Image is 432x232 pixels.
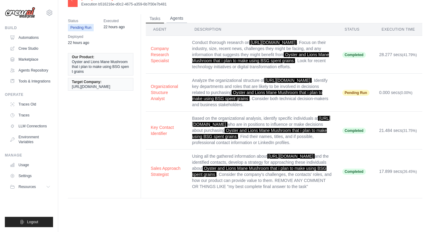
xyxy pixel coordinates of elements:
[5,25,53,30] div: Build
[5,7,35,18] img: Logo
[400,91,413,95] span: (0.00%)
[103,18,125,24] span: Executed
[7,160,53,170] a: Usage
[192,128,327,139] span: Oyster and Lions Mane Mushroom that i plan to make using BSG spent grains
[7,132,53,147] a: Environment Variables
[249,40,297,45] span: [URL][DOMAIN_NAME]
[7,171,53,181] a: Settings
[402,129,417,133] span: (31.75%)
[81,2,167,7] p: Execution b516216e-d0c2-4675-a359-6b7f30e7b481
[7,66,53,75] a: Agents Repository
[5,217,53,227] button: Logout
[7,76,53,86] a: Tools & Integrations
[374,112,422,150] td: 21.484 secs
[68,41,89,45] time: September 24, 2025 at 14:38 GMT+9
[187,150,337,193] td: Using all the gathered information about and the identified contacts, develop a strategy for appr...
[337,23,374,36] th: Status
[187,23,337,36] th: Description
[151,165,182,177] button: Sales Approach Strategist
[5,153,53,158] div: Manage
[72,55,94,59] span: Our Product:
[192,166,327,177] span: Oyster and Lions Mane Mushroom that i plan to make using BSG spent grains
[187,112,337,150] td: Based on the organizational analysis, identify specific individuals at who are in positions to in...
[68,34,89,40] span: Deployed
[5,92,53,97] div: Operate
[72,79,102,84] span: Target Company:
[342,52,366,58] span: Completed
[7,121,53,131] a: LLM Connections
[72,59,129,74] span: Oyster and Lions Mane Mushroom that i plan to make using BSG spent grains
[27,220,38,224] span: Logout
[342,169,366,175] span: Completed
[7,33,53,42] a: Automations
[68,24,94,31] span: Pending Run
[166,14,187,23] button: Agents
[7,110,53,120] a: Traces
[146,14,164,23] button: Tasks
[151,45,182,64] button: Company Research Specialist
[187,36,337,74] td: Conduct thorough research on . Focus on their industry, size, recent news, challenges they might ...
[374,36,422,74] td: 28.277 secs
[402,203,432,232] iframe: Chat Widget
[342,128,366,134] span: Completed
[374,74,422,112] td: 0.000 secs
[103,25,125,29] time: September 24, 2025 at 15:00 GMT+9
[374,23,422,36] th: Execution Time
[18,184,36,189] span: Resources
[7,44,53,53] a: Crew Studio
[402,170,417,174] span: (26.45%)
[402,53,417,57] span: (41.79%)
[267,154,315,159] span: [URL][DOMAIN_NAME]
[72,84,110,89] span: [URL][DOMAIN_NAME]
[151,124,182,136] button: Key Contact Identifier
[192,90,323,101] span: Oyster and Lions Mane Mushroom that i plan to make using BSG spent grains
[187,74,337,112] td: Analyze the organizational structure of . Identify key departments and roles that are likely to b...
[7,182,53,192] button: Resources
[68,18,94,24] span: Status
[146,23,187,36] th: Agent
[151,83,182,102] button: Organizational Structure Analyst
[342,90,370,96] span: Pending Run
[7,55,53,64] a: Marketplace
[7,99,53,109] a: Traces Old
[374,150,422,193] td: 17.899 secs
[264,78,312,83] span: [URL][DOMAIN_NAME]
